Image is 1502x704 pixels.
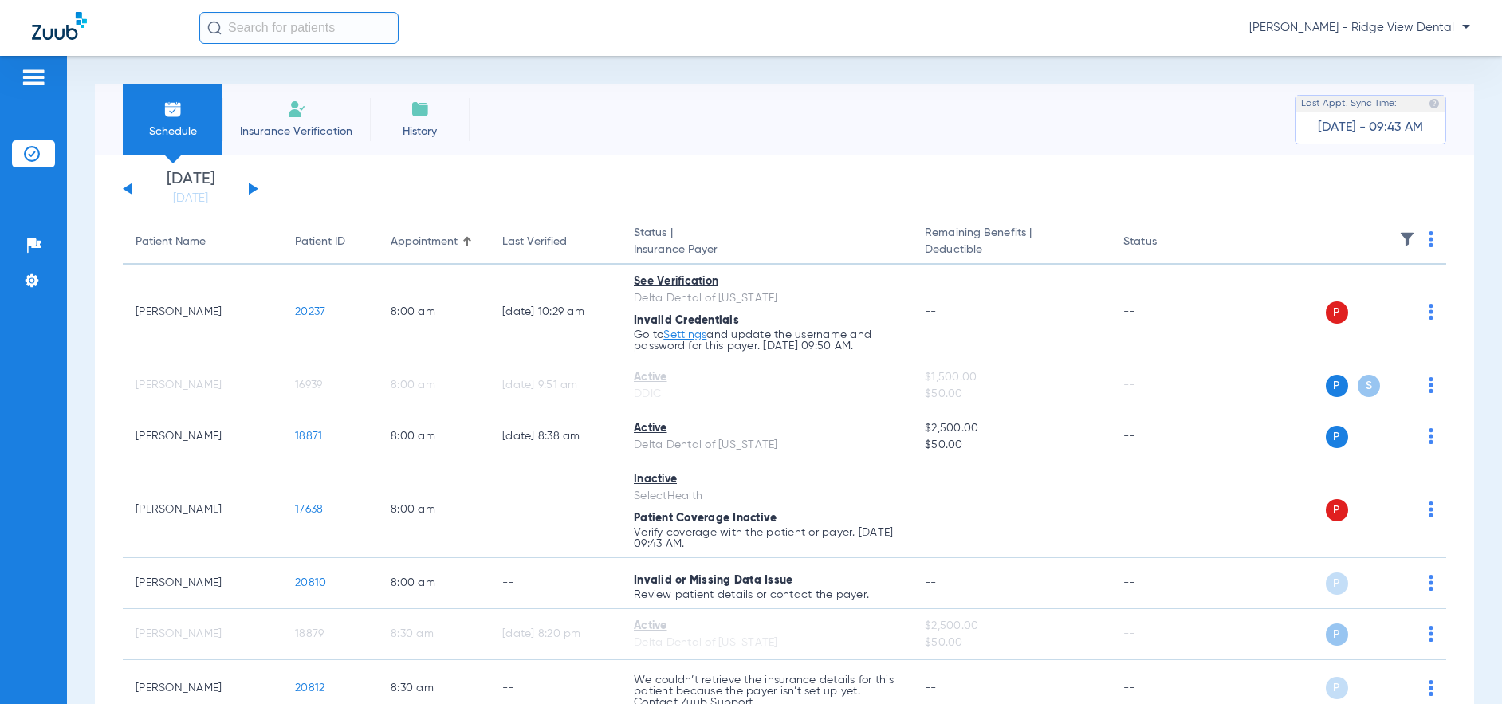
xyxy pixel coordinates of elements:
td: 8:00 AM [378,558,490,609]
span: Deductible [925,242,1098,258]
td: [PERSON_NAME] [123,265,282,360]
td: -- [1111,411,1218,462]
span: $2,500.00 [925,618,1098,635]
div: Patient Name [136,234,269,250]
img: group-dot-blue.svg [1429,626,1433,642]
span: $50.00 [925,386,1098,403]
img: group-dot-blue.svg [1429,575,1433,591]
span: Last Appt. Sync Time: [1301,96,1397,112]
span: 20812 [295,682,324,694]
span: 20237 [295,306,325,317]
span: P [1326,499,1348,521]
td: -- [1111,265,1218,360]
td: -- [490,462,621,558]
span: S [1358,375,1380,397]
span: P [1326,375,1348,397]
p: Go to and update the username and password for this payer. [DATE] 09:50 AM. [634,329,899,352]
div: See Verification [634,273,899,290]
td: [PERSON_NAME] [123,411,282,462]
input: Search for patients [199,12,399,44]
th: Status [1111,220,1218,265]
img: group-dot-blue.svg [1429,428,1433,444]
span: P [1326,426,1348,448]
div: Active [634,618,899,635]
td: [PERSON_NAME] [123,609,282,660]
div: Delta Dental of [US_STATE] [634,437,899,454]
span: $50.00 [925,437,1098,454]
img: group-dot-blue.svg [1429,377,1433,393]
div: Delta Dental of [US_STATE] [634,290,899,307]
span: 20810 [295,577,326,588]
span: Invalid Credentials [634,315,739,326]
td: -- [1111,462,1218,558]
span: -- [925,306,937,317]
th: Status | [621,220,912,265]
span: P [1326,572,1348,595]
td: 8:00 AM [378,411,490,462]
img: Schedule [163,100,183,119]
td: 8:00 AM [378,360,490,411]
p: Review patient details or contact the payer. [634,589,899,600]
span: [DATE] - 09:43 AM [1318,120,1423,136]
span: -- [925,577,937,588]
td: -- [1111,558,1218,609]
span: 18879 [295,628,324,639]
td: [DATE] 9:51 AM [490,360,621,411]
td: [PERSON_NAME] [123,462,282,558]
td: 8:00 AM [378,265,490,360]
img: Search Icon [207,21,222,35]
span: P [1326,623,1348,646]
td: -- [1111,360,1218,411]
img: Manual Insurance Verification [287,100,306,119]
img: last sync help info [1429,98,1440,109]
td: [DATE] 8:20 PM [490,609,621,660]
img: group-dot-blue.svg [1429,501,1433,517]
td: [PERSON_NAME] [123,360,282,411]
span: -- [925,504,937,515]
li: [DATE] [143,171,238,206]
img: History [411,100,430,119]
td: 8:30 AM [378,609,490,660]
span: [PERSON_NAME] - Ridge View Dental [1249,20,1470,36]
a: Settings [663,329,706,340]
p: Verify coverage with the patient or payer. [DATE] 09:43 AM. [634,527,899,549]
td: [DATE] 10:29 AM [490,265,621,360]
span: Invalid or Missing Data Issue [634,575,792,586]
div: Last Verified [502,234,608,250]
div: Appointment [391,234,458,250]
td: -- [490,558,621,609]
div: DDIC [634,386,899,403]
span: 17638 [295,504,323,515]
td: [DATE] 8:38 AM [490,411,621,462]
td: -- [1111,609,1218,660]
div: Patient ID [295,234,345,250]
td: 8:00 AM [378,462,490,558]
span: $50.00 [925,635,1098,651]
span: -- [925,682,937,694]
img: group-dot-blue.svg [1429,231,1433,247]
div: Patient ID [295,234,365,250]
div: Active [634,420,899,437]
span: $1,500.00 [925,369,1098,386]
span: P [1326,301,1348,324]
img: Zuub Logo [32,12,87,40]
span: P [1326,677,1348,699]
img: group-dot-blue.svg [1429,304,1433,320]
div: Delta Dental of [US_STATE] [634,635,899,651]
span: History [382,124,458,140]
span: Insurance Payer [634,242,899,258]
div: Appointment [391,234,477,250]
div: Active [634,369,899,386]
img: filter.svg [1399,231,1415,247]
span: Patient Coverage Inactive [634,513,777,524]
img: hamburger-icon [21,68,46,87]
span: Insurance Verification [234,124,358,140]
img: group-dot-blue.svg [1429,680,1433,696]
td: [PERSON_NAME] [123,558,282,609]
div: SelectHealth [634,488,899,505]
div: Inactive [634,471,899,488]
span: 16939 [295,380,322,391]
th: Remaining Benefits | [912,220,1111,265]
span: $2,500.00 [925,420,1098,437]
span: 18871 [295,431,322,442]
